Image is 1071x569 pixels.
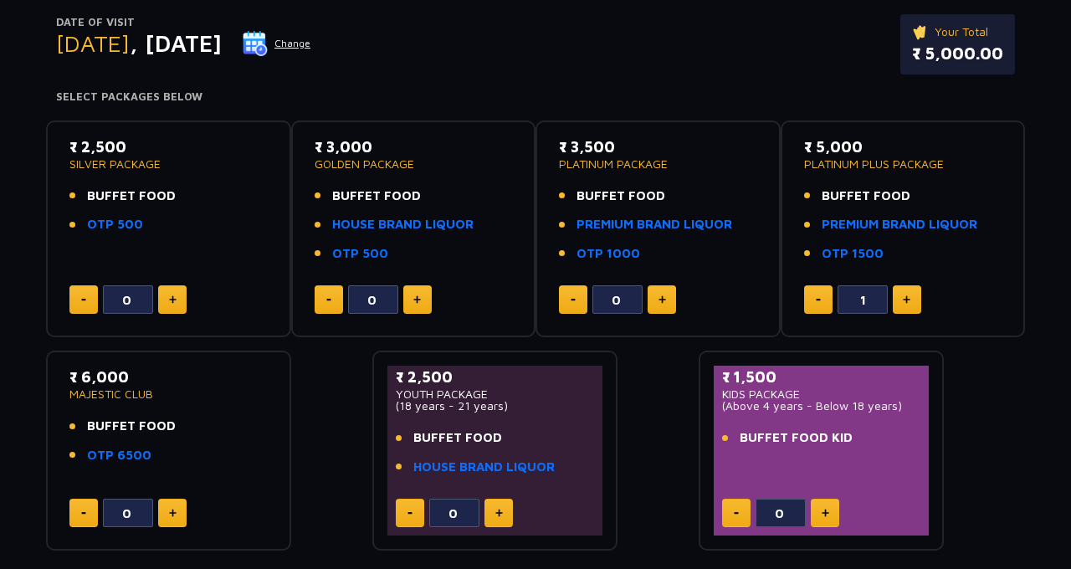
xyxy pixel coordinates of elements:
[332,215,474,234] a: HOUSE BRAND LIQUOR
[130,29,222,57] span: , [DATE]
[169,509,177,517] img: plus
[912,23,930,41] img: ticket
[722,366,920,388] p: ₹ 1,500
[396,366,594,388] p: ₹ 2,500
[822,215,977,234] a: PREMIUM BRAND LIQUOR
[407,512,413,515] img: minus
[56,29,130,57] span: [DATE]
[740,428,853,448] span: BUFFET FOOD KID
[804,136,1002,158] p: ₹ 5,000
[413,458,555,477] a: HOUSE BRAND LIQUOR
[332,187,421,206] span: BUFFET FOOD
[56,14,311,31] p: Date of Visit
[822,509,829,517] img: plus
[722,388,920,400] p: KIDS PACKAGE
[413,428,502,448] span: BUFFET FOOD
[495,509,503,517] img: plus
[413,295,421,304] img: plus
[816,299,821,301] img: minus
[903,295,910,304] img: plus
[169,295,177,304] img: plus
[315,136,513,158] p: ₹ 3,000
[571,299,576,301] img: minus
[87,417,176,436] span: BUFFET FOOD
[822,187,910,206] span: BUFFET FOOD
[56,90,1015,104] h4: Select Packages Below
[87,446,151,465] a: OTP 6500
[396,400,594,412] p: (18 years - 21 years)
[332,244,388,264] a: OTP 500
[69,366,268,388] p: ₹ 6,000
[658,295,666,304] img: plus
[69,388,268,400] p: MAJESTIC CLUB
[81,512,86,515] img: minus
[804,158,1002,170] p: PLATINUM PLUS PACKAGE
[69,136,268,158] p: ₹ 2,500
[576,187,665,206] span: BUFFET FOOD
[69,158,268,170] p: SILVER PACKAGE
[81,299,86,301] img: minus
[576,244,640,264] a: OTP 1000
[559,158,757,170] p: PLATINUM PACKAGE
[722,400,920,412] p: (Above 4 years - Below 18 years)
[822,244,884,264] a: OTP 1500
[912,23,1003,41] p: Your Total
[396,388,594,400] p: YOUTH PACKAGE
[912,41,1003,66] p: ₹ 5,000.00
[326,299,331,301] img: minus
[559,136,757,158] p: ₹ 3,500
[734,512,739,515] img: minus
[315,158,513,170] p: GOLDEN PACKAGE
[87,215,143,234] a: OTP 500
[576,215,732,234] a: PREMIUM BRAND LIQUOR
[87,187,176,206] span: BUFFET FOOD
[242,30,311,57] button: Change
